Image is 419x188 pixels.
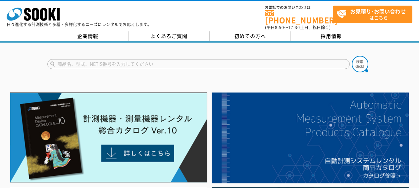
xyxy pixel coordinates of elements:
[350,7,406,15] strong: お見積り･お問い合わせ
[291,31,372,41] a: 採用情報
[275,24,284,30] span: 8:50
[352,56,368,72] img: btn_search.png
[47,31,129,41] a: 企業情報
[265,24,331,30] span: (平日 ～ 土日、祝日除く)
[210,31,291,41] a: 初めての方へ
[265,6,333,10] span: お電話でのお問い合わせは
[265,10,333,24] a: [PHONE_NUMBER]
[129,31,210,41] a: よくあるご質問
[337,6,412,22] span: はこちら
[10,93,207,183] img: Catalog Ver10
[333,6,412,23] a: お見積り･お問い合わせはこちら
[212,93,409,183] img: 自動計測システムカタログ
[234,32,266,40] span: 初めての方へ
[288,24,300,30] span: 17:30
[47,59,350,69] input: 商品名、型式、NETIS番号を入力してください
[7,22,152,26] p: 日々進化する計測技術と多種・多様化するニーズにレンタルでお応えします。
